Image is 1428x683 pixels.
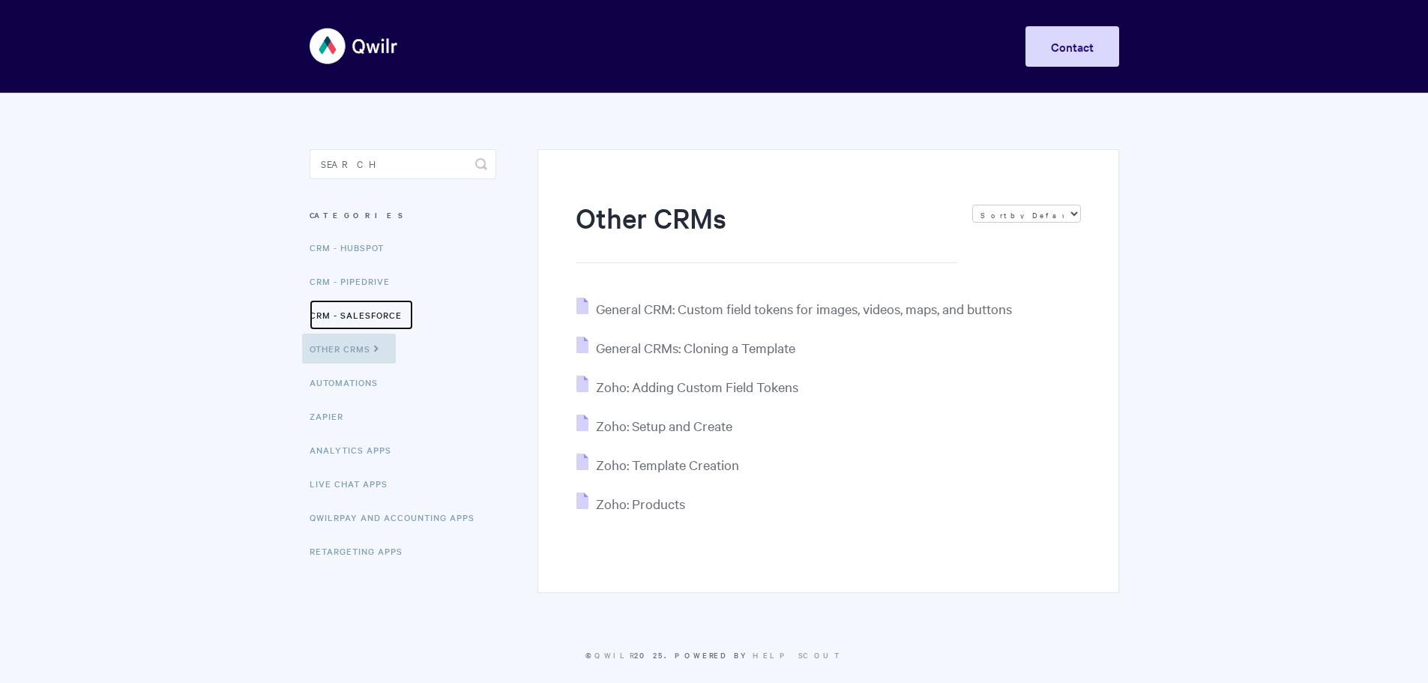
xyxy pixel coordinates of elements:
a: Live Chat Apps [310,469,399,499]
a: Zoho: Adding Custom Field Tokens [576,378,798,395]
span: Zoho: Setup and Create [596,417,732,434]
a: Zoho: Template Creation [576,456,739,473]
h1: Other CRMs [576,199,956,263]
a: Zoho: Products [576,495,685,512]
a: Contact [1025,26,1119,67]
select: Page reloads on selection [972,205,1081,223]
a: Other CRMs [302,334,396,364]
span: Zoho: Products [596,495,685,512]
span: Zoho: Template Creation [596,456,739,473]
a: Automations [310,367,389,397]
a: CRM - Pipedrive [310,266,401,296]
a: CRM - HubSpot [310,232,395,262]
p: © 2025. [310,649,1119,662]
a: Analytics Apps [310,435,403,465]
a: Qwilr [594,649,634,661]
a: General CRMs: Cloning a Template [576,339,795,356]
a: CRM - Salesforce [310,300,413,330]
span: Powered by [675,649,843,661]
span: General CRM: Custom field tokens for images, videos, maps, and buttons [596,300,1012,317]
a: Retargeting Apps [310,536,414,566]
a: Help Scout [753,649,843,661]
a: QwilrPay and Accounting Apps [310,502,486,532]
a: Zoho: Setup and Create [576,417,732,434]
h3: Categories [310,202,496,229]
a: Zapier [310,401,355,431]
input: Search [310,149,496,179]
a: General CRM: Custom field tokens for images, videos, maps, and buttons [576,300,1012,317]
span: General CRMs: Cloning a Template [596,339,795,356]
img: Qwilr Help Center [310,18,399,74]
span: Zoho: Adding Custom Field Tokens [596,378,798,395]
